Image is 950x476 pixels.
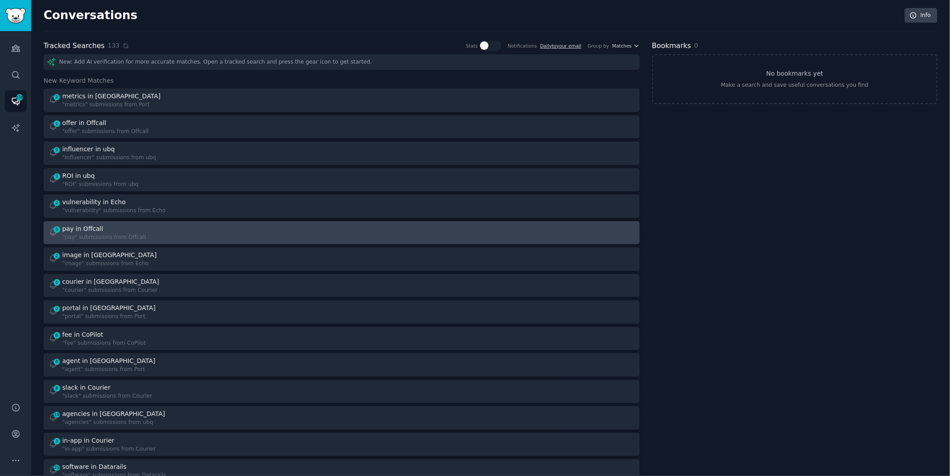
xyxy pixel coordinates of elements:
span: 25 [53,464,61,471]
span: 1 [53,279,61,286]
a: 6fee in CoPilot"fee" submissions from CoPilot [44,327,640,351]
div: software in Datarails [62,462,127,472]
div: "vulnerability" submissions from Echo [62,207,166,215]
div: influencer in ubq [62,145,115,154]
a: 5pay in Offcall"pay" submissions from Offcall [44,221,640,245]
div: courier in [GEOGRAPHIC_DATA] [62,277,159,286]
a: 1offer in Offcall"offer" submissions from Offcall [44,115,640,139]
a: Info [905,8,938,23]
a: 236 [5,90,27,112]
div: Make a search and save useful conversations you find [721,81,869,89]
span: 1 [53,121,61,127]
span: 9 [53,147,61,153]
a: 9influencer in ubq"influencer" submissions from ubq [44,141,640,165]
span: 6 [53,359,61,365]
a: 19agencies in [GEOGRAPHIC_DATA]"agencies" submissions from ubq [44,406,640,430]
div: in-app in Courier [62,436,114,445]
a: No bookmarks yetMake a search and save useful conversations you find [652,54,938,104]
div: slack in Courier [62,383,110,392]
div: "in-app" submissions from Courier [62,445,156,453]
a: 2vulnerability in Echo"vulnerability" submissions from Echo [44,194,640,218]
h2: Tracked Searches [44,40,104,52]
h2: Conversations [44,8,137,23]
span: 2 [53,306,61,312]
div: "offer" submissions from Offcall [62,128,148,136]
span: 236 [16,94,24,101]
div: agencies in [GEOGRAPHIC_DATA] [62,409,165,419]
div: pay in Offcall [62,224,103,234]
a: Dailytoyour email [540,43,581,48]
a: 2image in [GEOGRAPHIC_DATA]"image" submissions from Echo [44,247,640,271]
div: "influencer" submissions from ubq [62,154,156,162]
div: ROI in ubq [62,171,95,181]
div: "image" submissions from Echo [62,260,158,268]
span: 133 [108,41,120,50]
a: 8slack in Courier"slack" submissions from Courier [44,380,640,403]
span: 19 [53,411,61,418]
div: metrics in [GEOGRAPHIC_DATA] [62,92,160,101]
a: 6agent in [GEOGRAPHIC_DATA]"agent" submissions from Port [44,353,640,377]
span: 2 [53,200,61,206]
a: 1courier in [GEOGRAPHIC_DATA]"courier" submissions from Courier [44,274,640,298]
span: 5 [53,226,61,233]
span: 8 [53,385,61,391]
div: image in [GEOGRAPHIC_DATA] [62,250,156,260]
div: "pay" submissions from Offcall [62,234,146,242]
div: "portal" submissions from Port [62,313,157,321]
div: "ROI" submissions from ubq [62,181,139,189]
div: Group by [588,43,609,49]
span: 0 [694,42,698,49]
div: vulnerability in Echo [62,198,126,207]
div: "agent" submissions from Port [62,366,157,374]
div: "courier" submissions from Courier [62,286,160,294]
span: New Keyword Matches [44,76,114,85]
div: Stats [466,43,478,49]
div: New: Add AI verification for more accurate matches. Open a tracked search and press the gear icon... [44,54,640,70]
a: 2metrics in [GEOGRAPHIC_DATA]"metrics" submissions from Port [44,89,640,112]
div: Notifications [508,43,537,49]
img: GummySearch logo [5,8,26,24]
h2: Bookmarks [652,40,691,52]
span: 2 [53,94,61,100]
span: 2 [53,253,61,259]
div: agent in [GEOGRAPHIC_DATA] [62,356,155,366]
a: 2portal in [GEOGRAPHIC_DATA]"portal" submissions from Port [44,300,640,324]
span: Matches [612,43,632,49]
span: 7 [53,173,61,180]
div: fee in CoPilot [62,330,103,339]
h3: No bookmarks yet [766,69,823,78]
div: portal in [GEOGRAPHIC_DATA] [62,303,156,313]
span: 6 [53,332,61,339]
div: offer in Offcall [62,118,106,128]
div: "fee" submissions from CoPilot [62,339,146,347]
div: "slack" submissions from Courier [62,392,152,400]
button: Matches [612,43,639,49]
div: "metrics" submissions from Port [62,101,162,109]
div: "agencies" submissions from ubq [62,419,167,427]
a: 7ROI in ubq"ROI" submissions from ubq [44,168,640,192]
a: 3in-app in Courier"in-app" submissions from Courier [44,433,640,456]
span: 3 [53,438,61,444]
